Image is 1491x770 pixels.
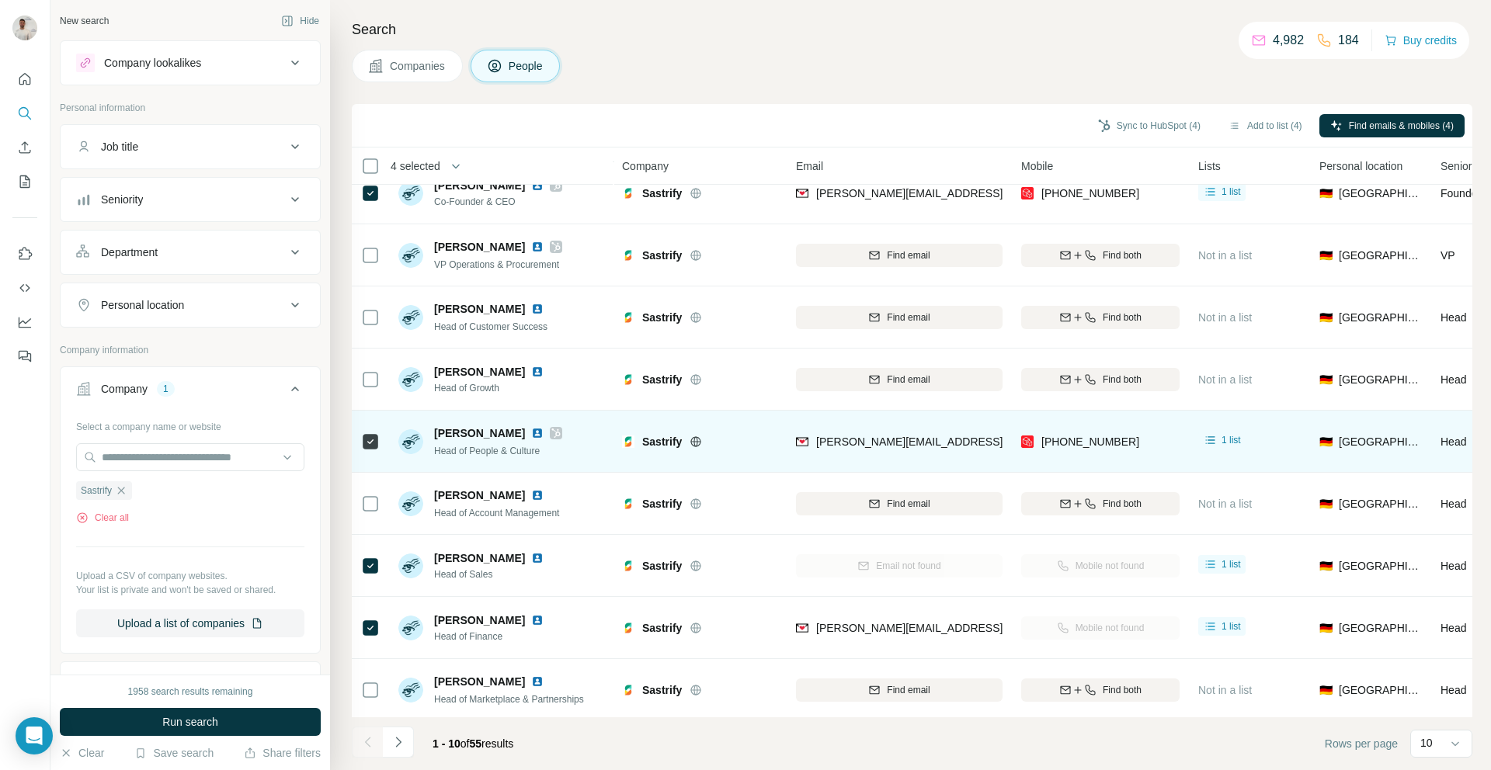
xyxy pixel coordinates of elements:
[270,9,330,33] button: Hide
[461,737,470,750] span: of
[434,239,525,255] span: [PERSON_NAME]
[390,58,447,74] span: Companies
[12,168,37,196] button: My lists
[531,241,544,253] img: LinkedIn logo
[1319,682,1333,698] span: 🇩🇪
[12,274,37,302] button: Use Surfe API
[61,370,320,414] button: Company1
[1198,498,1252,510] span: Not in a list
[1222,433,1241,447] span: 1 list
[16,717,53,754] div: Open Intercom Messenger
[1339,620,1422,636] span: [GEOGRAPHIC_DATA]
[1420,735,1433,751] p: 10
[104,55,201,71] div: Company lookalikes
[1319,158,1402,174] span: Personal location
[1021,186,1034,201] img: provider prospeo logo
[531,427,544,439] img: LinkedIn logo
[1021,158,1053,174] span: Mobile
[352,19,1472,40] h4: Search
[434,674,525,689] span: [PERSON_NAME]
[622,187,634,199] img: Logo of Sastrify
[433,737,461,750] span: 1 - 10
[434,178,525,193] span: [PERSON_NAME]
[391,158,440,174] span: 4 selected
[101,381,148,397] div: Company
[1339,186,1422,201] span: [GEOGRAPHIC_DATA]
[61,181,320,218] button: Seniority
[76,583,304,597] p: Your list is private and won't be saved or shared.
[1198,311,1252,324] span: Not in a list
[642,496,682,512] span: Sastrify
[398,243,423,268] img: Avatar
[398,616,423,640] img: Avatar
[434,425,525,441] span: [PERSON_NAME]
[76,414,304,434] div: Select a company name or website
[12,16,37,40] img: Avatar
[1319,310,1333,325] span: 🇩🇪
[1349,119,1454,133] span: Find emails & mobiles (4)
[383,727,414,758] button: Navigate to next page
[1041,187,1139,199] span: [PHONE_NUMBER]
[1222,557,1241,571] span: 1 list
[61,286,320,324] button: Personal location
[642,434,682,449] span: Sastrify
[12,99,37,127] button: Search
[1441,311,1466,324] span: Head
[622,249,634,262] img: Logo of Sastrify
[398,429,423,454] img: Avatar
[60,343,321,357] p: Company information
[1441,158,1482,174] span: Seniority
[434,487,525,503] span: [PERSON_NAME]
[60,101,321,115] p: Personal information
[531,489,544,501] img: LinkedIn logo
[887,683,930,697] span: Find email
[531,303,544,315] img: LinkedIn logo
[12,65,37,93] button: Quick start
[1441,498,1466,510] span: Head
[162,714,218,730] span: Run search
[1441,249,1455,262] span: VP
[796,306,1003,329] button: Find email
[1198,373,1252,386] span: Not in a list
[1021,492,1180,515] button: Find both
[816,187,1090,199] span: [PERSON_NAME][EMAIL_ADDRESS][DOMAIN_NAME]
[796,434,808,449] img: provider findymail logo
[1385,29,1457,51] button: Buy credits
[1103,248,1142,262] span: Find both
[1021,368,1180,391] button: Find both
[1021,678,1180,702] button: Find both
[398,553,423,578] img: Avatar
[642,620,682,636] span: Sastrify
[642,372,682,387] span: Sastrify
[12,240,37,268] button: Use Surfe on LinkedIn
[531,552,544,564] img: LinkedIn logo
[61,128,320,165] button: Job title
[1339,310,1422,325] span: [GEOGRAPHIC_DATA]
[1103,310,1142,324] span: Find both
[101,139,138,154] div: Job title
[887,373,930,387] span: Find email
[12,308,37,336] button: Dashboard
[531,366,544,378] img: LinkedIn logo
[1103,373,1142,387] span: Find both
[101,297,184,313] div: Personal location
[887,248,930,262] span: Find email
[887,310,930,324] span: Find email
[887,497,930,511] span: Find email
[1222,185,1241,199] span: 1 list
[622,435,634,448] img: Logo of Sastrify
[1198,249,1252,262] span: Not in a list
[1339,434,1422,449] span: [GEOGRAPHIC_DATA]
[531,614,544,626] img: LinkedIn logo
[1319,434,1333,449] span: 🇩🇪
[642,682,682,698] span: Sastrify
[101,245,158,260] div: Department
[1273,31,1304,50] p: 4,982
[796,368,1003,391] button: Find email
[1087,114,1211,137] button: Sync to HubSpot (4)
[434,630,562,643] span: Head of Finance
[1339,496,1422,512] span: [GEOGRAPHIC_DATA]
[1339,248,1422,263] span: [GEOGRAPHIC_DATA]
[1325,736,1398,751] span: Rows per page
[622,158,669,174] span: Company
